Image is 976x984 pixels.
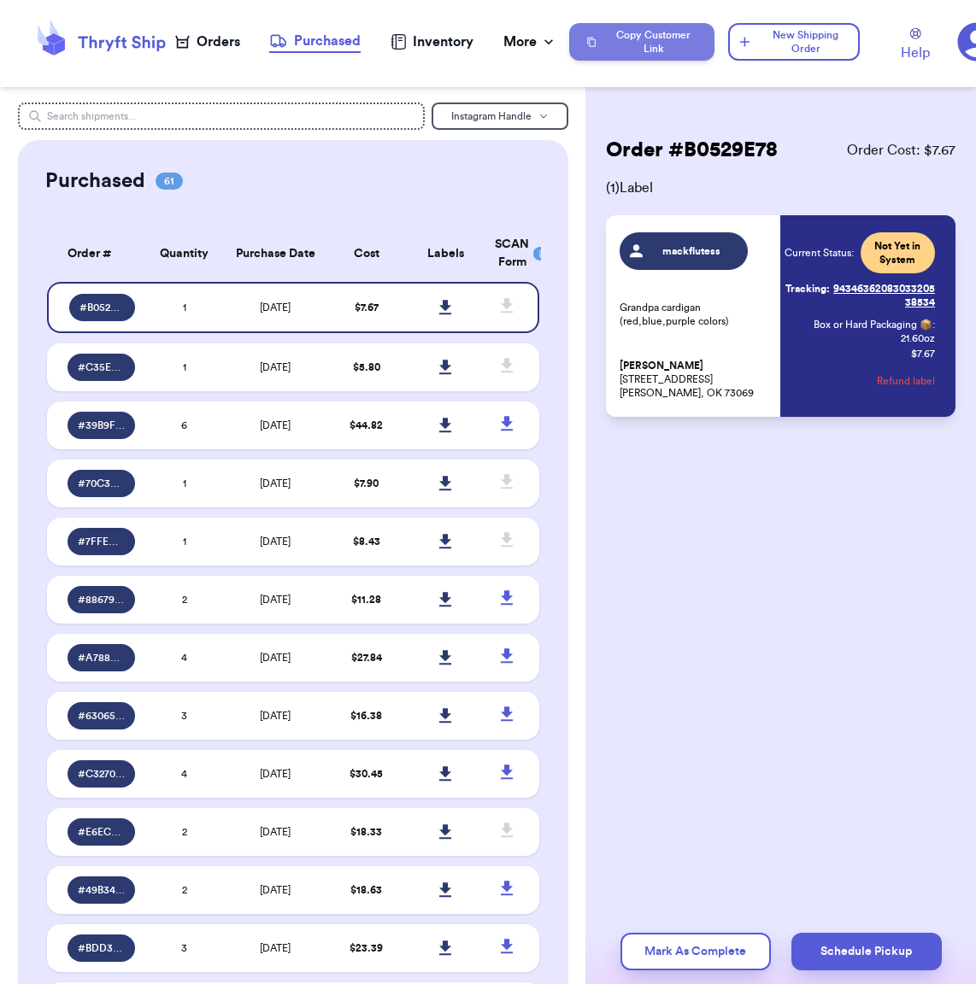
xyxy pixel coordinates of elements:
[78,709,125,723] span: # 630653CB
[901,28,930,63] a: Help
[182,885,187,895] span: 2
[351,653,382,663] span: $ 27.84
[620,301,770,328] p: Grandpa cardigan (red,blue,purple colors)
[260,594,291,605] span: [DATE]
[728,23,860,61] button: New Shipping Order
[78,593,125,606] span: # 88679470
[503,32,557,52] div: More
[260,653,291,663] span: [DATE]
[260,362,291,372] span: [DATE]
[182,827,187,837] span: 2
[606,137,778,164] h2: Order # B0529E78
[45,167,145,195] h2: Purchased
[932,318,935,331] span: :
[871,239,925,266] span: Not Yet in System
[260,827,291,837] span: [DATE]
[651,244,732,258] span: mackflutess
[606,178,955,198] span: ( 1 ) Label
[260,943,291,953] span: [DATE]
[432,102,568,130] button: Instagram Handle
[181,420,187,430] span: 6
[260,769,291,779] span: [DATE]
[269,31,361,53] a: Purchased
[350,769,383,779] span: $ 30.45
[260,885,291,895] span: [DATE]
[78,477,125,490] span: # 70C3CD74
[78,767,125,781] span: # C327064F
[260,420,291,430] span: [DATE]
[791,933,942,970] button: Schedule Pickup
[18,102,425,130] input: Search shipments...
[181,711,187,721] span: 3
[78,883,125,897] span: # 49B34DC1
[785,275,935,316] a: Tracking:9434636208303320538534
[183,478,186,489] span: 1
[620,359,770,400] p: [STREET_ADDRESS] [PERSON_NAME], OK 73069
[901,331,935,345] span: 21.60 oz
[350,711,382,721] span: $ 16.38
[183,362,186,372] span: 1
[260,711,291,721] span: [DATE]
[354,478,379,489] span: $ 7.90
[260,302,291,313] span: [DATE]
[350,943,383,953] span: $ 23.39
[351,594,381,605] span: $ 11.28
[78,941,125,955] span: # BDD33B51
[327,225,406,282] th: Cost
[181,653,187,663] span: 4
[785,282,830,296] span: Tracking:
[620,360,703,372] span: [PERSON_NAME]
[224,225,327,282] th: Purchase Date
[78,535,125,548] span: # 7FFECF82
[350,827,382,837] span: $ 18.33
[145,225,224,282] th: Quantity
[182,594,187,605] span: 2
[78,651,125,665] span: # A78891F8
[451,111,532,121] span: Instagram Handle
[569,23,714,61] button: Copy Customer Link
[175,32,240,52] a: Orders
[260,478,291,489] span: [DATE]
[156,173,183,190] span: 61
[785,246,854,260] span: Current Status:
[406,225,485,282] th: Labels
[350,420,383,430] span: $ 44.82
[181,943,187,953] span: 3
[260,536,291,547] span: [DATE]
[814,319,932,330] span: Box or Hard Packaging 📦
[47,225,145,282] th: Order #
[353,536,380,547] span: $ 8.43
[79,301,125,314] span: # B0529E78
[355,302,379,313] span: $ 7.67
[495,236,518,272] div: SCAN Form
[391,32,473,52] a: Inventory
[847,140,955,161] span: Order Cost: $ 7.67
[181,769,187,779] span: 4
[901,43,930,63] span: Help
[620,933,771,970] button: Mark As Complete
[350,885,382,895] span: $ 18.63
[78,825,125,839] span: # E6EC060E
[183,302,186,313] span: 1
[353,362,380,372] span: $ 5.80
[269,31,361,51] div: Purchased
[877,362,935,400] button: Refund label
[78,360,125,374] span: # C35EA28F
[183,536,186,547] span: 1
[78,419,125,432] span: # 39B9F248
[911,347,935,360] p: $ 7.67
